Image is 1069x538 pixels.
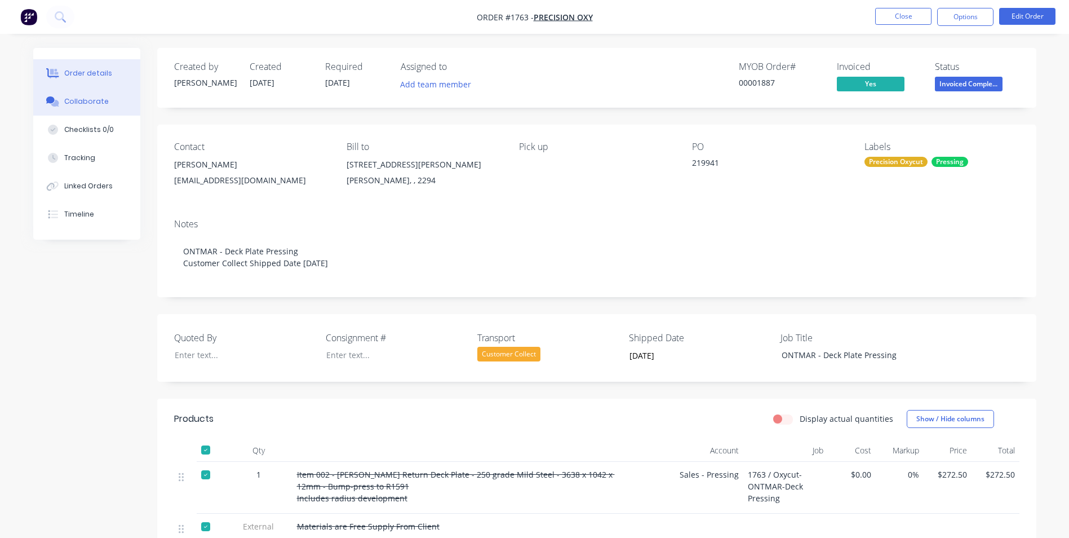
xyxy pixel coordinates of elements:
div: Cost [828,439,876,462]
div: [PERSON_NAME], , 2294 [347,173,501,188]
label: Transport [477,331,618,345]
span: $272.50 [928,469,967,480]
div: [PERSON_NAME] [174,77,236,89]
label: Shipped Date [629,331,770,345]
div: Created by [174,61,236,72]
span: Order #1763 - [477,12,534,23]
div: [EMAIL_ADDRESS][DOMAIN_NAME] [174,173,329,188]
div: Bill to [347,142,501,152]
button: Collaborate [33,87,140,116]
div: Notes [174,219,1019,230]
div: PO [692,142,846,152]
div: Checklists 0/0 [64,125,114,135]
span: 0% [880,469,919,480]
button: Edit Order [999,8,1055,25]
div: Sales - Pressing [631,462,743,514]
label: Display actual quantities [800,413,893,425]
div: Labels [864,142,1019,152]
div: Status [935,61,1019,72]
button: Show / Hide columns [907,410,994,428]
span: [DATE] [325,77,350,88]
div: Markup [876,439,924,462]
span: [DATE] [250,77,274,88]
div: Price [924,439,972,462]
div: Collaborate [64,96,109,107]
div: Linked Orders [64,181,113,191]
label: Job Title [780,331,921,345]
div: 1763 / Oxycut-ONTMAR-Deck Pressing [743,462,828,514]
button: Close [875,8,932,25]
div: 219941 [692,157,833,173]
div: Pressing [932,157,968,167]
div: MYOB Order # [739,61,823,72]
button: Timeline [33,200,140,228]
label: Consignment # [326,331,467,345]
span: Yes [837,77,904,91]
button: Options [937,8,993,26]
button: Checklists 0/0 [33,116,140,144]
span: Materials are Free Supply From Client [297,521,440,532]
div: ONTMAR - Deck Plate Pressing [773,347,913,363]
a: Precision Oxy [534,12,593,23]
img: Factory [20,8,37,25]
div: 00001887 [739,77,823,89]
div: Tracking [64,153,95,163]
div: Assigned to [401,61,513,72]
div: Contact [174,142,329,152]
button: Linked Orders [33,172,140,200]
div: [PERSON_NAME][EMAIL_ADDRESS][DOMAIN_NAME] [174,157,329,193]
div: [STREET_ADDRESS][PERSON_NAME] [347,157,501,173]
button: Add team member [394,77,477,92]
span: 1 [256,469,261,480]
span: External [229,521,288,532]
label: Quoted By [174,331,315,345]
button: Invoiced Comple... [935,77,1003,94]
div: Pick up [519,142,673,152]
div: Required [325,61,387,72]
div: Timeline [64,209,94,219]
input: Enter date [622,347,762,364]
span: Invoiced Comple... [935,77,1003,91]
div: Job [743,439,828,462]
div: Total [972,439,1019,462]
div: Qty [225,439,292,462]
button: Order details [33,59,140,87]
span: $0.00 [832,469,871,480]
div: Order details [64,68,112,78]
div: Account [631,439,743,462]
div: [STREET_ADDRESS][PERSON_NAME][PERSON_NAME], , 2294 [347,157,501,193]
button: Add team member [401,77,477,92]
div: ONTMAR - Deck Plate Pressing Customer Collect Shipped Date [DATE] [174,234,1019,280]
div: Invoiced [837,61,921,72]
div: Products [174,412,214,426]
button: Tracking [33,144,140,172]
span: Item 002 - [PERSON_NAME] Return Deck Plate - 250 grade Mild Steel - 3638 x 1042 x 12mm - Bump-pre... [297,469,615,504]
div: [PERSON_NAME] [174,157,329,173]
span: $272.50 [976,469,1015,480]
div: Created [250,61,312,72]
div: Customer Collect [477,347,540,361]
div: Precision Oxycut [864,157,928,167]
